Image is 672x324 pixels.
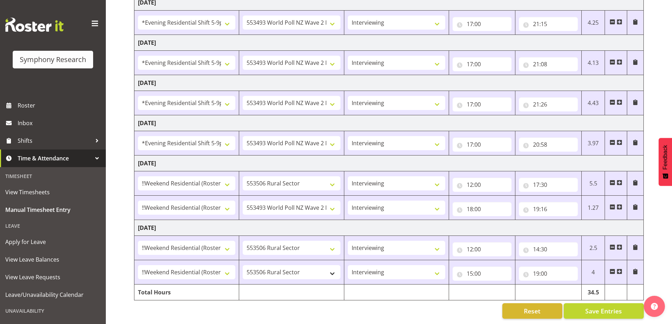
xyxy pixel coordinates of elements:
input: Click to select... [453,242,511,256]
td: 4.13 [581,51,605,75]
div: Timesheet [2,169,104,183]
td: 1.27 [581,196,605,220]
input: Click to select... [453,57,511,71]
img: help-xxl-2.png [651,303,658,310]
td: 2.5 [581,236,605,260]
td: [DATE] [134,155,644,171]
div: Leave [2,219,104,233]
a: Manual Timesheet Entry [2,201,104,219]
input: Click to select... [519,97,578,111]
span: View Timesheets [5,187,101,197]
img: Rosterit website logo [5,18,63,32]
input: Click to select... [519,137,578,152]
td: 4 [581,260,605,285]
td: 34.5 [581,285,605,300]
span: Save Entries [585,306,622,316]
input: Click to select... [453,202,511,216]
button: Reset [502,303,562,319]
span: Feedback [662,145,668,170]
a: View Timesheets [2,183,104,201]
input: Click to select... [519,267,578,281]
span: Leave/Unavailability Calendar [5,289,101,300]
a: View Leave Balances [2,251,104,268]
input: Click to select... [519,178,578,192]
input: Click to select... [453,137,511,152]
input: Click to select... [453,267,511,281]
span: Inbox [18,118,102,128]
td: 3.97 [581,131,605,155]
input: Click to select... [519,202,578,216]
input: Click to select... [453,178,511,192]
button: Save Entries [564,303,644,319]
input: Click to select... [519,242,578,256]
span: Roster [18,100,102,111]
div: Symphony Research [20,54,86,65]
td: [DATE] [134,75,644,91]
td: 4.25 [581,11,605,35]
a: View Leave Requests [2,268,104,286]
a: Leave/Unavailability Calendar [2,286,104,304]
td: [DATE] [134,115,644,131]
input: Click to select... [453,97,511,111]
span: Apply for Leave [5,237,101,247]
td: [DATE] [134,220,644,236]
button: Feedback - Show survey [659,138,672,186]
span: View Leave Requests [5,272,101,282]
td: 5.5 [581,171,605,196]
div: Unavailability [2,304,104,318]
span: Shifts [18,135,92,146]
input: Click to select... [453,17,511,31]
td: 4.43 [581,91,605,115]
input: Click to select... [519,57,578,71]
span: Manual Timesheet Entry [5,204,101,215]
span: Time & Attendance [18,153,92,164]
span: Reset [524,306,540,316]
a: Apply for Leave [2,233,104,251]
td: Total Hours [134,285,239,300]
input: Click to select... [519,17,578,31]
td: [DATE] [134,35,644,51]
span: View Leave Balances [5,254,101,265]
